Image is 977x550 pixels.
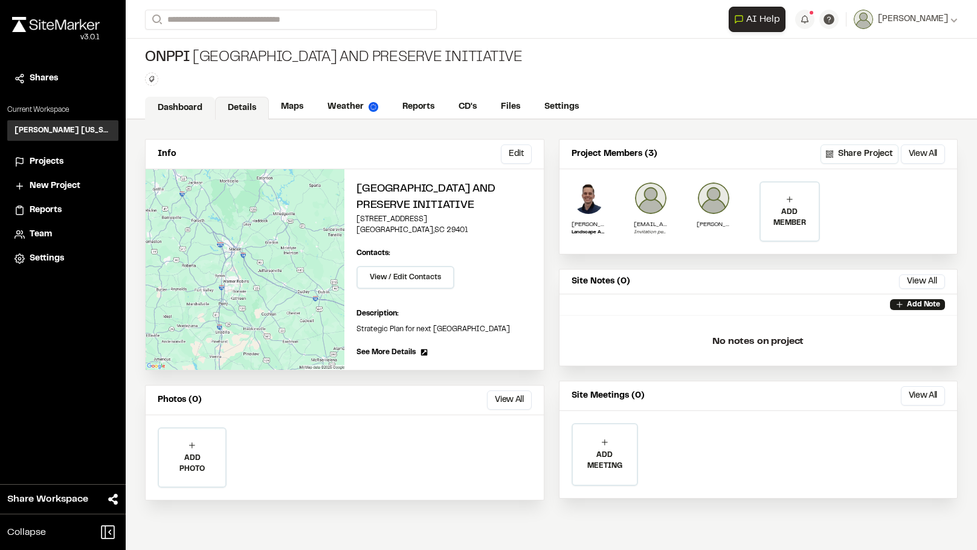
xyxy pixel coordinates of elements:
[15,204,111,217] a: Reports
[356,248,390,259] p: Contacts:
[501,144,532,164] button: Edit
[15,72,111,85] a: Shares
[854,10,873,29] img: User
[30,72,58,85] span: Shares
[356,266,454,289] button: View / Edit Contacts
[572,229,605,236] p: Landscape Architect Analyst
[369,102,378,112] img: precipai.png
[729,7,790,32] div: Open AI Assistant
[532,95,591,118] a: Settings
[7,525,46,540] span: Collapse
[269,95,315,118] a: Maps
[729,7,785,32] button: Open AI Assistant
[356,225,531,236] p: [GEOGRAPHIC_DATA] , SC 29401
[30,180,80,193] span: New Project
[7,492,88,506] span: Share Workspace
[572,275,630,288] p: Site Notes (0)
[145,48,190,68] span: ONPPI
[145,48,523,68] div: [GEOGRAPHIC_DATA] and Preserve Initiative
[30,252,64,265] span: Settings
[15,155,111,169] a: Projects
[356,308,531,319] p: Description:
[15,180,111,193] a: New Project
[145,10,167,30] button: Search
[30,204,62,217] span: Reports
[356,324,531,335] p: Strategic Plan for next [GEOGRAPHIC_DATA]
[697,220,730,229] p: [PERSON_NAME]
[356,181,531,214] h2: [GEOGRAPHIC_DATA] and Preserve Initiative
[901,144,945,164] button: View All
[7,105,118,115] p: Current Workspace
[854,10,958,29] button: [PERSON_NAME]
[12,32,100,43] div: Oh geez...please don't...
[159,453,225,474] p: ADD PHOTO
[697,181,730,215] img: Leah Campbell
[158,393,202,407] p: Photos (0)
[489,95,532,118] a: Files
[634,229,668,236] p: Invitation pending
[145,97,215,120] a: Dashboard
[907,299,940,310] p: Add Note
[158,147,176,161] p: Info
[15,252,111,265] a: Settings
[487,390,531,410] button: View All
[821,144,898,164] button: Share Project
[569,322,948,361] p: No notes on project
[15,125,111,136] h3: [PERSON_NAME] [US_STATE]
[572,389,645,403] p: Site Meetings (0)
[447,95,489,118] a: CD's
[215,97,269,120] a: Details
[572,147,657,161] p: Project Members (3)
[634,220,668,229] p: [EMAIL_ADDRESS][PERSON_NAME][DOMAIN_NAME]
[901,386,945,406] button: View All
[634,181,668,215] img: user_empty.png
[390,95,447,118] a: Reports
[30,228,52,241] span: Team
[315,95,390,118] a: Weather
[878,13,948,26] span: [PERSON_NAME]
[356,347,416,358] span: See More Details
[573,450,637,471] p: ADD MEETING
[30,155,63,169] span: Projects
[572,181,605,215] img: Ben Greiner
[761,207,819,228] p: ADD MEMBER
[15,228,111,241] a: Team
[746,12,780,27] span: AI Help
[145,73,158,86] button: Edit Tags
[899,274,945,289] button: View All
[12,17,100,32] img: rebrand.png
[356,214,531,225] p: [STREET_ADDRESS]
[572,220,605,229] p: [PERSON_NAME]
